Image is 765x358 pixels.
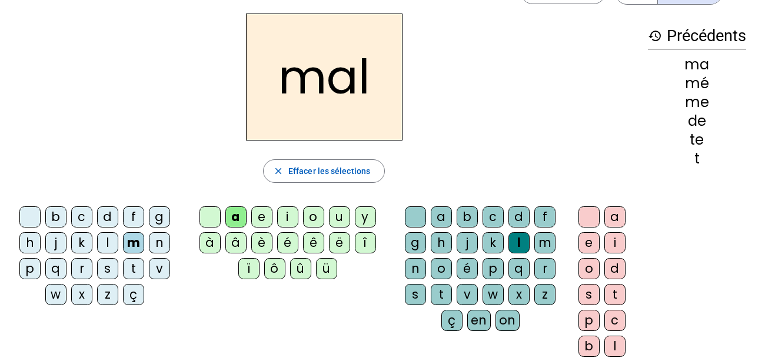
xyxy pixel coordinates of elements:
div: g [149,206,170,227]
div: z [534,284,556,305]
div: è [251,232,272,253]
div: i [604,232,626,253]
h3: Précédents [648,23,746,49]
div: ë [329,232,350,253]
div: ma [648,58,746,72]
div: w [45,284,66,305]
div: p [578,310,600,331]
span: Effacer les sélections [288,164,370,178]
div: x [71,284,92,305]
div: a [225,206,247,227]
div: e [578,232,600,253]
div: w [483,284,504,305]
div: h [19,232,41,253]
div: ç [441,310,463,331]
div: l [97,232,118,253]
div: mé [648,76,746,91]
div: en [467,310,491,331]
div: j [45,232,66,253]
div: me [648,95,746,109]
div: ü [316,258,337,279]
div: m [123,232,144,253]
div: ï [238,258,260,279]
div: ô [264,258,285,279]
div: d [508,206,530,227]
div: t [648,152,746,166]
div: te [648,133,746,147]
div: t [604,284,626,305]
div: g [405,232,426,253]
div: ê [303,232,324,253]
div: k [71,232,92,253]
div: x [508,284,530,305]
div: c [604,310,626,331]
div: n [405,258,426,279]
div: d [604,258,626,279]
div: m [534,232,556,253]
div: s [97,258,118,279]
div: l [508,232,530,253]
div: a [431,206,452,227]
div: à [199,232,221,253]
div: o [431,258,452,279]
div: p [483,258,504,279]
div: o [578,258,600,279]
div: r [534,258,556,279]
div: ç [123,284,144,305]
div: z [97,284,118,305]
div: t [431,284,452,305]
div: j [457,232,478,253]
div: o [303,206,324,227]
div: r [71,258,92,279]
button: Effacer les sélections [263,159,385,183]
div: f [123,206,144,227]
div: h [431,232,452,253]
div: î [355,232,376,253]
div: b [578,336,600,357]
div: v [457,284,478,305]
div: é [457,258,478,279]
div: c [71,206,92,227]
div: p [19,258,41,279]
div: q [508,258,530,279]
div: i [277,206,298,227]
div: k [483,232,504,253]
div: u [329,206,350,227]
div: l [604,336,626,357]
div: c [483,206,504,227]
div: on [495,310,520,331]
mat-icon: close [273,166,284,176]
div: a [604,206,626,227]
div: y [355,206,376,227]
div: de [648,114,746,128]
div: v [149,258,170,279]
div: é [277,232,298,253]
div: q [45,258,66,279]
h2: mal [246,14,403,140]
div: e [251,206,272,227]
mat-icon: history [648,29,662,43]
div: s [578,284,600,305]
div: b [45,206,66,227]
div: â [225,232,247,253]
div: d [97,206,118,227]
div: n [149,232,170,253]
div: b [457,206,478,227]
div: û [290,258,311,279]
div: f [534,206,556,227]
div: s [405,284,426,305]
div: t [123,258,144,279]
